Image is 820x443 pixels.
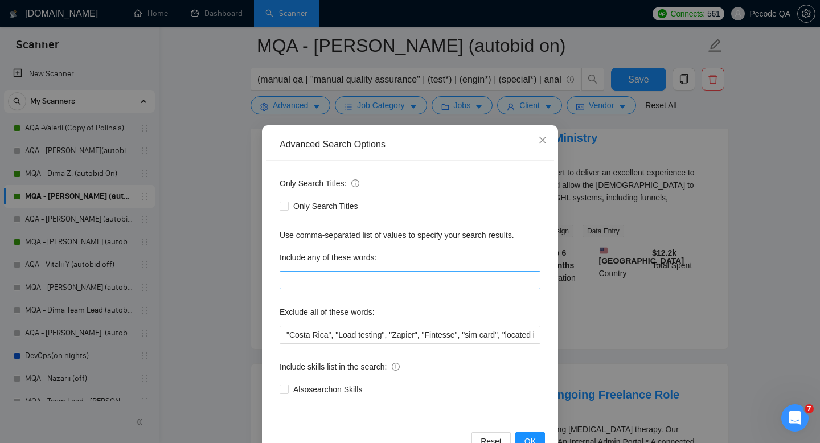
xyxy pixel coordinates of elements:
[805,404,814,413] span: 7
[280,229,540,241] div: Use comma-separated list of values to specify your search results.
[289,200,363,212] span: Only Search Titles
[280,138,540,151] div: Advanced Search Options
[280,248,376,266] label: Include any of these words:
[280,360,400,373] span: Include skills list in the search:
[7,5,29,26] button: go back
[280,177,359,190] span: Only Search Titles:
[527,125,558,156] button: Close
[538,136,547,145] span: close
[392,363,400,371] span: info-circle
[781,404,809,432] iframe: To enrich screen reader interactions, please activate Accessibility in Grammarly extension settings
[342,5,364,26] button: Згорнути вікно
[364,5,384,25] div: Закрити
[289,383,367,396] span: Also search on Skills
[351,179,359,187] span: info-circle
[280,303,375,321] label: Exclude all of these words:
